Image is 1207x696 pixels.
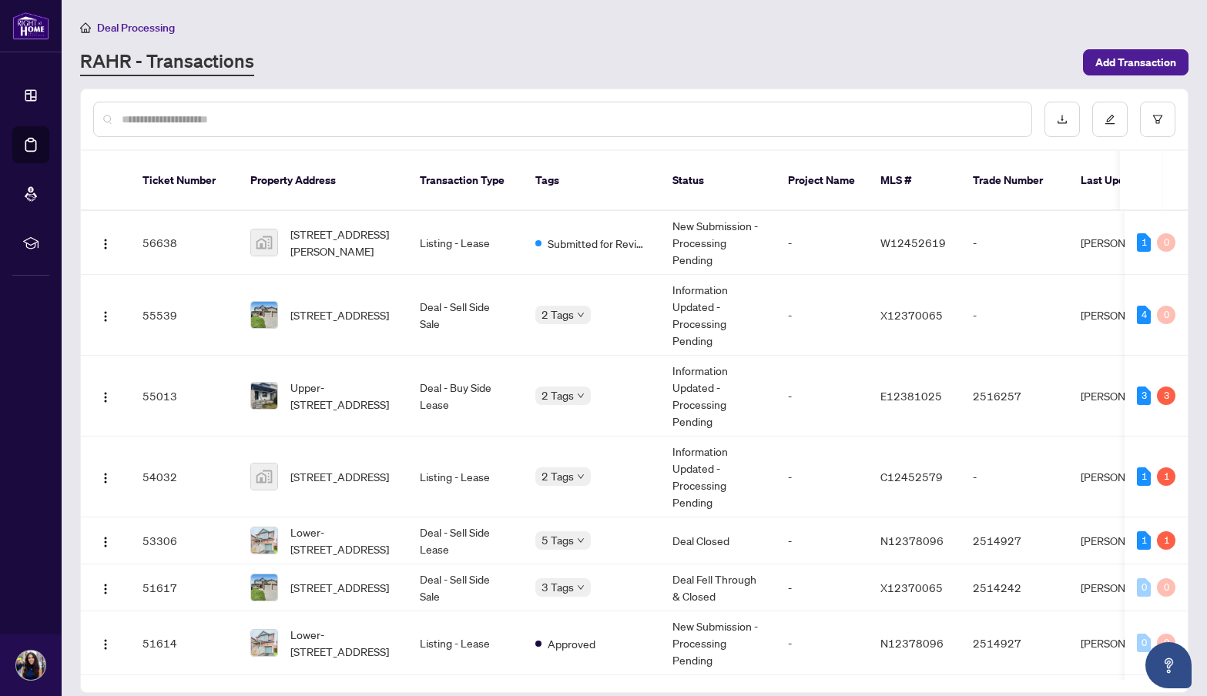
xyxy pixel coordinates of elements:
td: 51617 [130,564,238,611]
th: Tags [523,151,660,211]
td: Deal Closed [660,517,776,564]
div: 0 [1137,634,1151,652]
span: Deal Processing [97,21,175,35]
th: Transaction Type [407,151,523,211]
td: - [776,211,868,275]
button: Logo [93,383,118,408]
img: thumbnail-img [251,229,277,256]
img: thumbnail-img [251,383,277,409]
th: Ticket Number [130,151,238,211]
span: down [577,473,585,480]
td: Information Updated - Processing Pending [660,437,776,517]
th: Property Address [238,151,407,211]
span: down [577,537,585,544]
button: download [1044,102,1080,137]
div: 1 [1137,531,1151,550]
img: thumbnail-img [251,574,277,601]
td: 53306 [130,517,238,564]
td: - [776,437,868,517]
span: Submitted for Review [548,235,648,252]
button: Logo [93,631,118,655]
th: MLS # [868,151,961,211]
span: 2 Tags [541,467,574,485]
td: Deal Fell Through & Closed [660,564,776,611]
div: 0 [1157,634,1175,652]
th: Trade Number [961,151,1068,211]
button: edit [1092,102,1128,137]
td: New Submission - Processing Pending [660,211,776,275]
span: filter [1152,114,1163,125]
button: Logo [93,464,118,489]
td: - [776,356,868,437]
button: Logo [93,528,118,553]
img: Logo [99,536,112,548]
button: Logo [93,230,118,255]
td: Deal - Sell Side Sale [407,564,523,611]
span: Lower-[STREET_ADDRESS] [290,524,395,557]
img: Logo [99,638,112,651]
td: [PERSON_NAME] [1068,611,1184,675]
span: down [577,392,585,400]
th: Last Updated By [1068,151,1184,211]
span: Upper-[STREET_ADDRESS] [290,379,395,413]
td: 56638 [130,211,238,275]
div: 0 [1157,306,1175,324]
span: 2 Tags [541,386,574,404]
td: [PERSON_NAME] [1068,356,1184,437]
td: - [776,517,868,564]
span: E12381025 [880,389,942,403]
td: - [776,275,868,356]
td: Listing - Lease [407,211,523,275]
td: [PERSON_NAME] [1068,564,1184,611]
div: 0 [1157,233,1175,252]
span: 5 Tags [541,531,574,549]
td: New Submission - Processing Pending [660,611,776,675]
img: Logo [99,391,112,403]
div: 1 [1157,531,1175,550]
td: - [961,211,1068,275]
td: 55539 [130,275,238,356]
span: 2 Tags [541,306,574,323]
span: down [577,584,585,591]
button: Logo [93,303,118,327]
td: - [961,437,1068,517]
span: [STREET_ADDRESS][PERSON_NAME] [290,226,395,259]
span: C12452579 [880,470,943,484]
span: [STREET_ADDRESS] [290,579,389,596]
td: 54032 [130,437,238,517]
th: Status [660,151,776,211]
span: 3 Tags [541,578,574,596]
button: Open asap [1145,642,1192,688]
div: 1 [1137,233,1151,252]
td: - [961,275,1068,356]
span: Add Transaction [1095,50,1176,75]
img: Logo [99,238,112,250]
div: 1 [1137,467,1151,486]
img: logo [12,12,49,40]
span: home [80,22,91,33]
td: 2514242 [961,564,1068,611]
td: [PERSON_NAME] [1068,517,1184,564]
span: download [1057,114,1068,125]
td: 51614 [130,611,238,675]
span: X12370065 [880,308,943,322]
td: Information Updated - Processing Pending [660,356,776,437]
td: Deal - Sell Side Sale [407,275,523,356]
span: Approved [548,635,595,652]
img: Profile Icon [16,651,45,680]
div: 3 [1137,386,1151,405]
td: [PERSON_NAME] [1068,437,1184,517]
span: [STREET_ADDRESS] [290,468,389,485]
span: Lower-[STREET_ADDRESS] [290,626,395,660]
span: N12378096 [880,534,944,547]
img: Logo [99,310,112,323]
td: [PERSON_NAME] [1068,211,1184,275]
img: thumbnail-img [251,302,277,328]
td: - [776,564,868,611]
span: [STREET_ADDRESS] [290,306,389,323]
div: 4 [1137,306,1151,324]
div: 0 [1137,578,1151,597]
img: thumbnail-img [251,630,277,656]
td: 2514927 [961,611,1068,675]
span: X12370065 [880,581,943,594]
